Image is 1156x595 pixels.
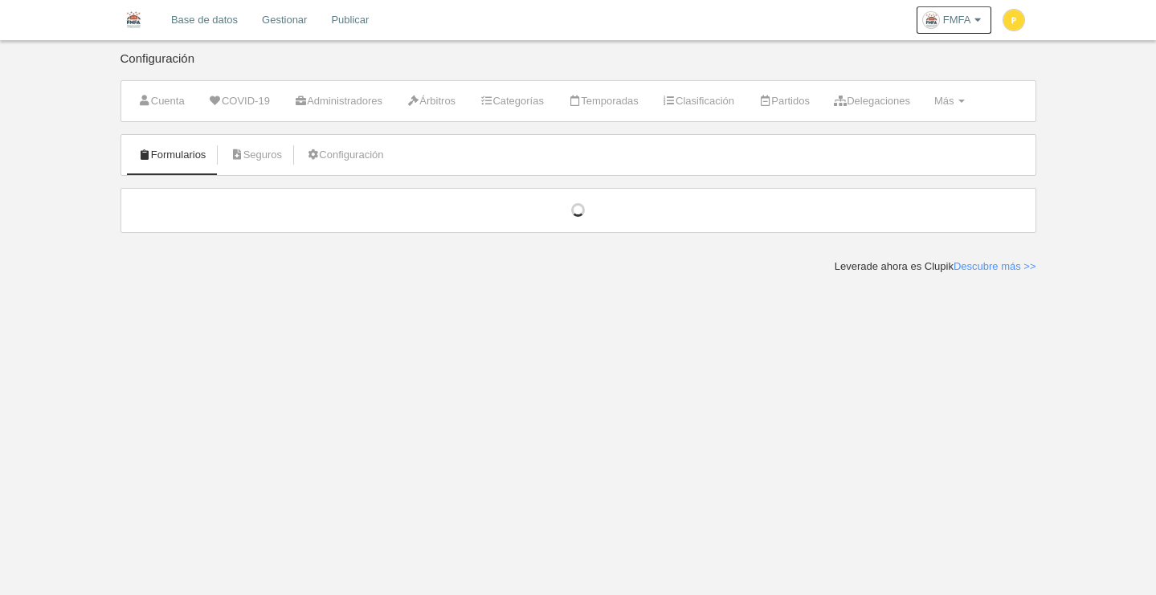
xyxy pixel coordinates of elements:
[934,95,954,107] span: Más
[200,89,279,113] a: COVID-19
[925,89,974,113] a: Más
[137,203,1019,218] div: Cargando
[285,89,391,113] a: Administradores
[559,89,647,113] a: Temporadas
[654,89,743,113] a: Clasificación
[923,12,939,28] img: OaSyhHG2e8IO.30x30.jpg
[129,143,215,167] a: Formularios
[297,143,392,167] a: Configuración
[121,52,1036,80] div: Configuración
[398,89,464,113] a: Árbitros
[835,259,1036,274] div: Leverade ahora es Clupik
[1003,10,1024,31] img: c2l6ZT0zMHgzMCZmcz05JnRleHQ9UCZiZz1mZGQ4MzU%3D.png
[221,143,291,167] a: Seguros
[121,10,146,29] img: FMFA
[471,89,553,113] a: Categorías
[825,89,919,113] a: Delegaciones
[943,12,971,28] span: FMFA
[954,260,1036,272] a: Descubre más >>
[129,89,194,113] a: Cuenta
[750,89,819,113] a: Partidos
[917,6,991,34] a: FMFA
